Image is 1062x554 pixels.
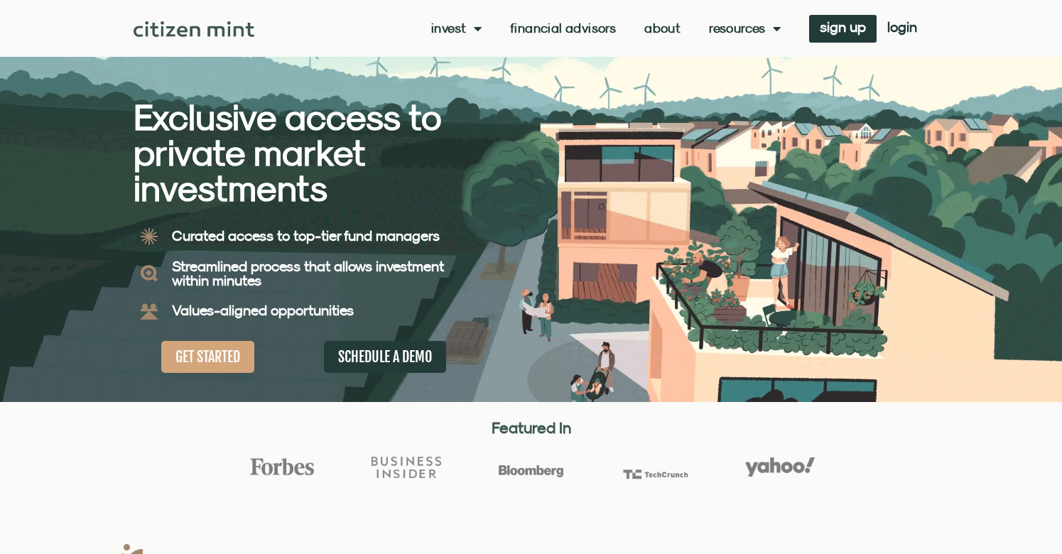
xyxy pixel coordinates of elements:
a: Invest [431,21,482,36]
h2: Exclusive access to private market investments [134,99,482,206]
a: Resources [709,21,781,36]
b: Curated access to top-tier fund managers [172,227,440,244]
b: Values-aligned opportunities [172,302,354,318]
img: Forbes Logo [247,457,317,476]
span: sign up [820,22,866,32]
span: GET STARTED [175,348,240,366]
span: login [887,22,917,32]
b: Streamlined process that allows investment within minutes [172,258,444,288]
a: login [877,15,928,43]
strong: Featured In [492,418,571,437]
a: About [644,21,681,36]
a: Financial Advisors [510,21,616,36]
nav: Menu [431,21,781,36]
span: SCHEDULE A DEMO [338,348,432,366]
a: SCHEDULE A DEMO [324,341,446,373]
a: sign up [809,15,877,43]
img: Citizen Mint [134,21,255,37]
a: GET STARTED [161,341,254,373]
